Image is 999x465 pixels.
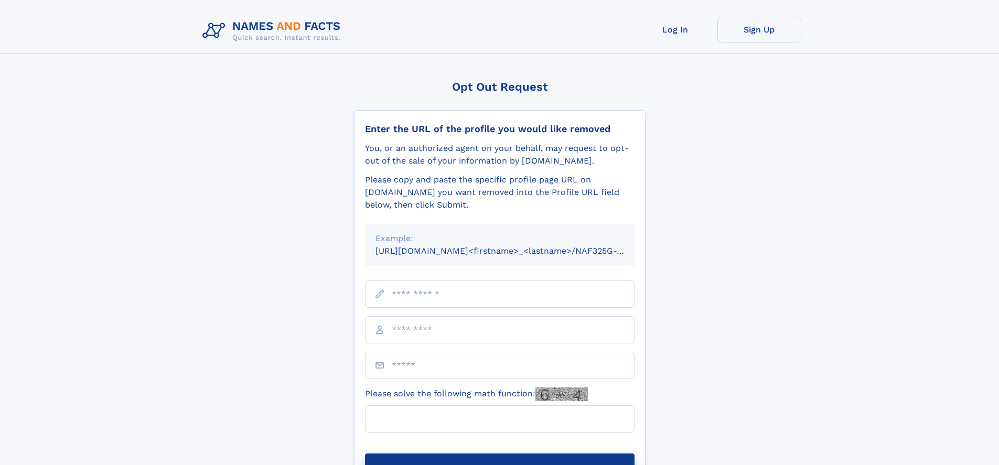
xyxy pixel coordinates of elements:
[198,17,349,45] img: Logo Names and Facts
[354,80,646,93] div: Opt Out Request
[717,17,801,42] a: Sign Up
[375,246,654,256] small: [URL][DOMAIN_NAME]<firstname>_<lastname>/NAF325G-xxxxxxxx
[365,174,635,211] div: Please copy and paste the specific profile page URL on [DOMAIN_NAME] you want removed into the Pr...
[365,123,635,135] div: Enter the URL of the profile you would like removed
[365,387,588,401] label: Please solve the following math function:
[365,142,635,167] div: You, or an authorized agent on your behalf, may request to opt-out of the sale of your informatio...
[633,17,717,42] a: Log In
[375,232,624,245] div: Example:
